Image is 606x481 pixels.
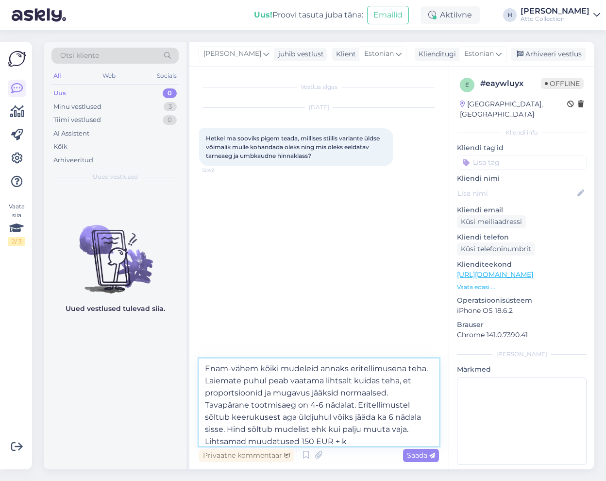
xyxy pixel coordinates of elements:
button: Emailid [367,6,409,24]
div: AI Assistent [53,129,89,138]
input: Lisa tag [457,155,587,170]
p: Klienditeekond [457,259,587,270]
p: Vaata edasi ... [457,283,587,292]
div: Vaata siia [8,202,25,246]
div: 0 [163,88,177,98]
div: Arhiveeri vestlus [511,48,586,61]
p: Kliendi telefon [457,232,587,242]
span: Hetkel ma sooviks pigem teada, millises stiilis variante üldse võimalik mulle kohandada oleks nin... [206,135,381,159]
span: Otsi kliente [60,51,99,61]
div: Kõik [53,142,67,152]
div: Socials [155,69,179,82]
div: Küsi meiliaadressi [457,215,526,228]
a: [URL][DOMAIN_NAME] [457,270,533,279]
p: Chrome 141.0.7390.41 [457,330,587,340]
textarea: Enam-vähem kõiki mudeleid annaks eritellimusena teha. Laiemate puhul peab vaatama lihtsalt kuidas... [199,359,439,446]
span: Offline [541,78,584,89]
b: Uus! [254,10,272,19]
div: Vestlus algas [199,83,439,91]
div: # eaywluyx [480,78,541,89]
p: iPhone OS 18.6.2 [457,306,587,316]
div: Aktiivne [421,6,480,24]
div: [PERSON_NAME] [521,7,589,15]
div: Web [101,69,118,82]
div: Atto Collection [521,15,589,23]
span: Estonian [464,49,494,59]
div: Kliendi info [457,128,587,137]
img: No chats [44,207,186,295]
div: [PERSON_NAME] [457,350,587,359]
div: Tiimi vestlused [53,115,101,125]
div: Küsi telefoninumbrit [457,242,535,256]
span: Uued vestlused [93,172,138,181]
div: 3 [164,102,177,112]
p: Operatsioonisüsteem [457,295,587,306]
div: Privaatne kommentaar [199,449,294,462]
span: Estonian [364,49,394,59]
span: Saada [407,451,435,460]
p: Kliendi email [457,205,587,215]
div: Arhiveeritud [53,155,93,165]
span: e [465,81,469,88]
p: Brauser [457,320,587,330]
div: Minu vestlused [53,102,101,112]
div: 0 [163,115,177,125]
div: H [503,8,517,22]
input: Lisa nimi [457,188,575,199]
div: juhib vestlust [274,49,324,59]
p: Kliendi nimi [457,173,587,184]
span: [PERSON_NAME] [203,49,261,59]
div: Proovi tasuta juba täna: [254,9,363,21]
div: Klienditugi [415,49,456,59]
div: Uus [53,88,66,98]
p: Märkmed [457,364,587,375]
div: [GEOGRAPHIC_DATA], [GEOGRAPHIC_DATA] [460,99,567,120]
div: All [51,69,63,82]
a: [PERSON_NAME]Atto Collection [521,7,600,23]
p: Uued vestlused tulevad siia. [66,304,165,314]
div: 2 / 3 [8,237,25,246]
span: 12:42 [202,167,238,174]
div: Klient [332,49,356,59]
img: Askly Logo [8,50,26,68]
div: [DATE] [199,103,439,112]
p: Kliendi tag'id [457,143,587,153]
